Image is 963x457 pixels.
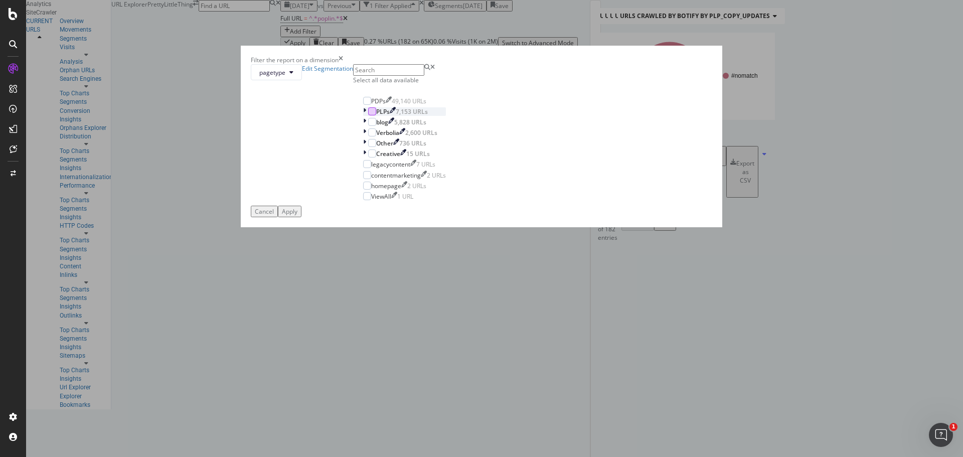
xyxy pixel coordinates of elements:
[251,56,339,64] div: Filter the report on a dimension
[399,139,426,147] div: 736 URLs
[371,182,401,190] div: homepage
[278,206,301,217] button: Apply
[353,76,456,84] div: Select all data available
[255,207,274,216] div: Cancel
[392,97,426,105] div: 49,140 URLs
[416,160,435,169] div: 7 URLs
[371,192,391,201] div: ViewAll
[376,128,399,137] div: Verbolia
[394,118,426,126] div: 5,828 URLs
[396,107,428,116] div: 7,153 URLs
[397,192,413,201] div: 1 URL
[371,171,421,180] div: contentmarketing
[376,107,390,116] div: PLPs
[302,64,353,80] a: Edit Segmentation
[376,149,400,158] div: Creative
[371,97,386,105] div: PDPs
[949,423,957,431] span: 1
[282,207,297,216] div: Apply
[251,64,302,80] button: pagetype
[371,160,410,169] div: legacycontent
[427,171,446,180] div: 2 URLs
[376,118,388,126] div: blog
[376,139,393,147] div: Other
[929,423,953,447] iframe: Intercom live chat
[407,182,426,190] div: 2 URLs
[251,206,278,217] button: Cancel
[241,46,722,227] div: modal
[406,149,430,158] div: 15 URLs
[259,68,285,77] span: pagetype
[405,128,437,137] div: 2,600 URLs
[353,64,424,76] input: Search
[339,56,343,64] div: times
